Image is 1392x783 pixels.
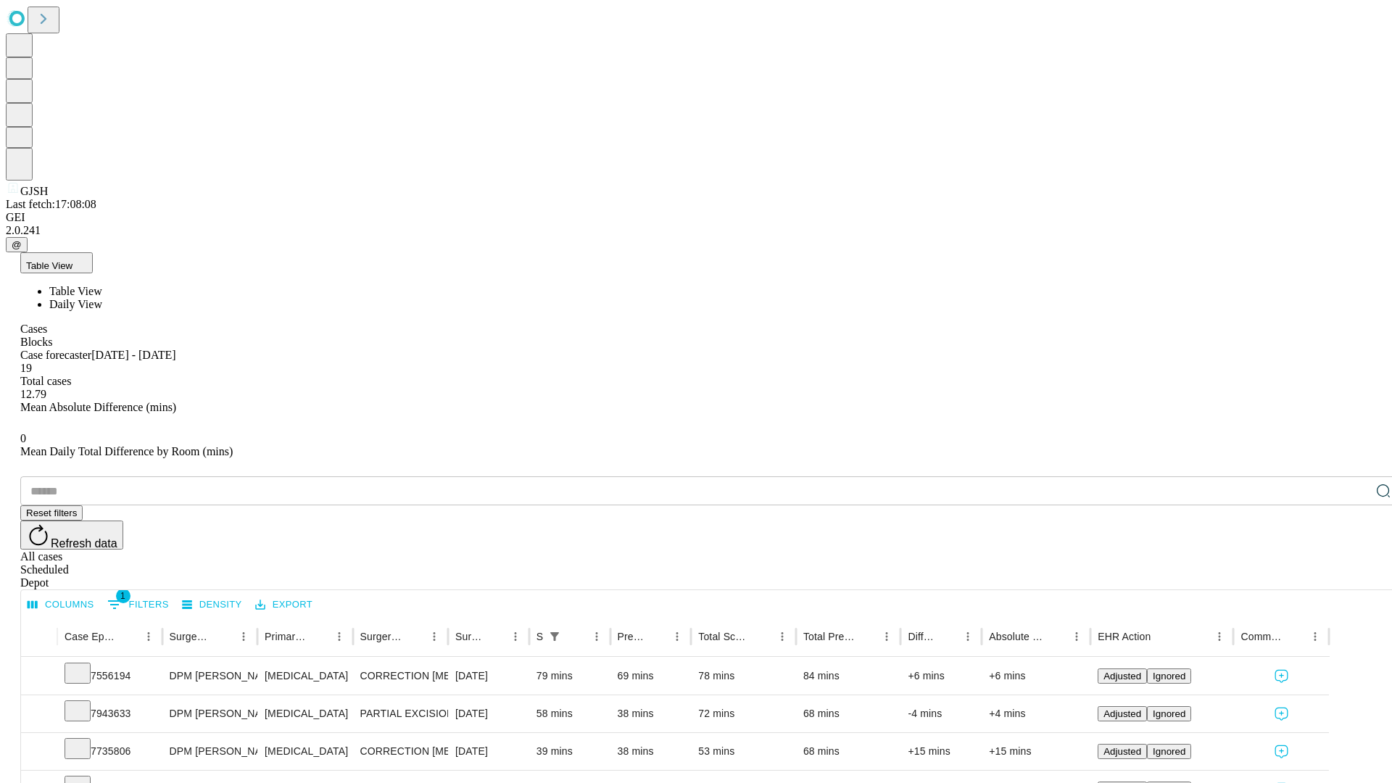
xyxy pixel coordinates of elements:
[989,733,1083,770] div: +15 mins
[252,594,316,616] button: Export
[803,631,855,642] div: Total Predicted Duration
[618,695,684,732] div: 38 mins
[566,626,587,647] button: Sort
[1098,668,1147,684] button: Adjusted
[20,349,91,361] span: Case forecaster
[667,626,687,647] button: Menu
[170,658,250,695] div: DPM [PERSON_NAME] [PERSON_NAME]
[265,695,345,732] div: [MEDICAL_DATA]
[1098,744,1147,759] button: Adjusted
[12,239,22,250] span: @
[20,521,123,550] button: Refresh data
[989,631,1045,642] div: Absolute Difference
[20,185,48,197] span: GJSH
[118,626,138,647] button: Sort
[1098,631,1151,642] div: EHR Action
[1153,708,1185,719] span: Ignored
[989,658,1083,695] div: +6 mins
[772,626,792,647] button: Menu
[856,626,877,647] button: Sort
[618,658,684,695] div: 69 mins
[698,733,789,770] div: 53 mins
[1153,671,1185,681] span: Ignored
[455,631,484,642] div: Surgery Date
[1103,671,1141,681] span: Adjusted
[20,401,176,413] span: Mean Absolute Difference (mins)
[544,626,565,647] button: Show filters
[65,695,155,732] div: 7943633
[1066,626,1087,647] button: Menu
[360,658,441,695] div: CORRECTION [MEDICAL_DATA], DOUBLE [MEDICAL_DATA]
[698,631,750,642] div: Total Scheduled Duration
[752,626,772,647] button: Sort
[91,349,175,361] span: [DATE] - [DATE]
[1285,626,1305,647] button: Sort
[20,362,32,374] span: 19
[536,658,603,695] div: 79 mins
[1209,626,1230,647] button: Menu
[698,658,789,695] div: 78 mins
[1305,626,1325,647] button: Menu
[618,631,646,642] div: Predicted In Room Duration
[803,658,894,695] div: 84 mins
[20,432,26,444] span: 0
[536,631,543,642] div: Scheduled In Room Duration
[28,702,50,727] button: Expand
[877,626,897,647] button: Menu
[265,631,307,642] div: Primary Service
[908,733,974,770] div: +15 mins
[1240,631,1283,642] div: Comments
[28,664,50,689] button: Expand
[1103,746,1141,757] span: Adjusted
[485,626,505,647] button: Sort
[989,695,1083,732] div: +4 mins
[536,695,603,732] div: 58 mins
[1103,708,1141,719] span: Adjusted
[618,733,684,770] div: 38 mins
[455,695,522,732] div: [DATE]
[24,594,98,616] button: Select columns
[178,594,246,616] button: Density
[803,695,894,732] div: 68 mins
[309,626,329,647] button: Sort
[170,631,212,642] div: Surgeon Name
[28,739,50,765] button: Expand
[265,658,345,695] div: [MEDICAL_DATA]
[544,626,565,647] div: 1 active filter
[20,388,46,400] span: 12.79
[647,626,667,647] button: Sort
[170,695,250,732] div: DPM [PERSON_NAME] [PERSON_NAME]
[958,626,978,647] button: Menu
[26,260,72,271] span: Table View
[1046,626,1066,647] button: Sort
[170,733,250,770] div: DPM [PERSON_NAME] [PERSON_NAME]
[6,211,1386,224] div: GEI
[1098,706,1147,721] button: Adjusted
[104,593,173,616] button: Show filters
[20,375,71,387] span: Total cases
[49,298,102,310] span: Daily View
[65,631,117,642] div: Case Epic Id
[20,505,83,521] button: Reset filters
[424,626,444,647] button: Menu
[1152,626,1172,647] button: Sort
[360,733,441,770] div: CORRECTION [MEDICAL_DATA]
[6,237,28,252] button: @
[1147,706,1191,721] button: Ignored
[455,658,522,695] div: [DATE]
[116,589,130,603] span: 1
[1147,668,1191,684] button: Ignored
[587,626,607,647] button: Menu
[51,537,117,550] span: Refresh data
[360,631,402,642] div: Surgery Name
[138,626,159,647] button: Menu
[265,733,345,770] div: [MEDICAL_DATA]
[6,224,1386,237] div: 2.0.241
[1147,744,1191,759] button: Ignored
[937,626,958,647] button: Sort
[6,198,96,210] span: Last fetch: 17:08:08
[505,626,526,647] button: Menu
[360,695,441,732] div: PARTIAL EXCISION PHALANX OF TOE
[908,658,974,695] div: +6 mins
[803,733,894,770] div: 68 mins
